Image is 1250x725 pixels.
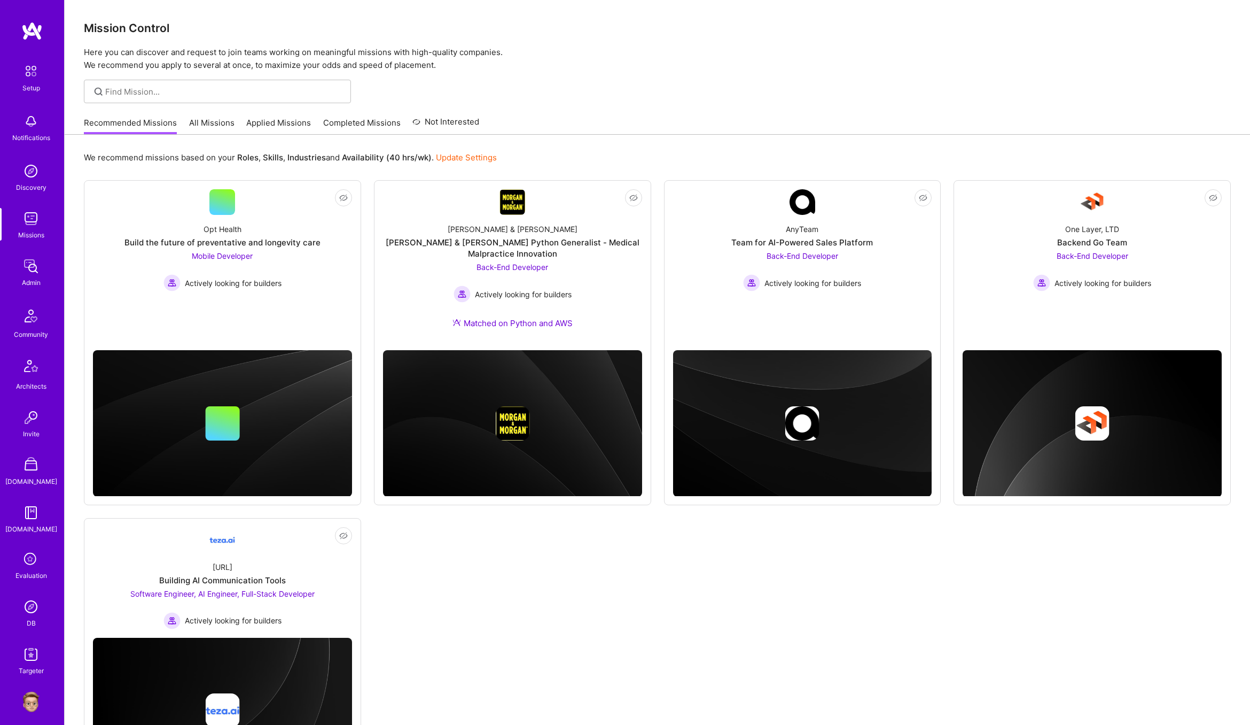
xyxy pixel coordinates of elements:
[15,570,47,581] div: Evaluation
[12,132,50,143] div: Notifications
[1033,274,1050,291] img: Actively looking for builders
[1209,194,1217,202] i: icon EyeClosed
[339,531,348,540] i: icon EyeClosed
[452,318,461,327] img: Ateam Purple Icon
[5,476,57,487] div: [DOMAIN_NAME]
[21,550,41,570] i: icon SelectionTeam
[84,152,497,163] p: We recommend missions based on your , , and .
[27,618,36,629] div: DB
[185,615,282,626] span: Actively looking for builders
[1080,189,1105,215] img: Company Logo
[1065,223,1119,235] div: One Layer, LTD
[20,454,42,476] img: A Store
[673,350,932,497] img: cover
[246,117,311,135] a: Applied Missions
[436,152,497,163] a: Update Settings
[20,111,42,132] img: bell
[21,21,43,41] img: logo
[785,406,819,441] img: Company logo
[731,237,873,248] div: Team for AI-Powered Sales Platform
[1075,406,1110,441] img: Company logo
[412,115,479,135] a: Not Interested
[339,194,348,202] i: icon EyeClosed
[209,527,235,553] img: Company Logo
[16,182,46,193] div: Discovery
[1054,277,1151,289] span: Actively looking for builders
[454,286,471,303] img: Actively looking for builders
[189,117,235,135] a: All Missions
[476,263,548,272] span: Back-End Developer
[19,665,44,676] div: Targeter
[105,86,343,97] input: Find Mission...
[185,277,282,289] span: Actively looking for builders
[20,60,42,82] img: setup
[383,350,642,497] img: cover
[18,229,44,241] div: Missions
[93,189,352,338] a: Opt HealthBuild the future of preventative and longevity careMobile Developer Actively looking fo...
[20,160,42,182] img: discovery
[475,289,572,300] span: Actively looking for builders
[84,46,1231,72] p: Here you can discover and request to join teams working on meaningful missions with high-quality ...
[963,350,1222,497] img: cover
[629,194,638,202] i: icon EyeClosed
[20,256,42,277] img: admin teamwork
[790,189,815,215] img: Company Logo
[237,152,259,163] b: Roles
[16,381,46,392] div: Architects
[383,189,642,342] a: Company Logo[PERSON_NAME] & [PERSON_NAME][PERSON_NAME] & [PERSON_NAME] Python Generalist - Medica...
[673,189,932,338] a: Company LogoAnyTeamTeam for AI-Powered Sales PlatformBack-End Developer Actively looking for buil...
[5,523,57,535] div: [DOMAIN_NAME]
[163,612,181,629] img: Actively looking for builders
[163,274,181,291] img: Actively looking for builders
[20,596,42,618] img: Admin Search
[18,355,44,381] img: Architects
[20,407,42,428] img: Invite
[192,251,253,260] span: Mobile Developer
[213,561,232,573] div: [URL]
[495,406,529,441] img: Company logo
[20,502,42,523] img: guide book
[342,152,432,163] b: Availability (40 hrs/wk)
[93,350,352,497] img: cover
[20,644,42,665] img: Skill Targeter
[786,223,818,235] div: AnyTeam
[448,223,577,235] div: [PERSON_NAME] & [PERSON_NAME]
[20,691,42,713] img: User Avatar
[23,428,40,439] div: Invite
[764,277,861,289] span: Actively looking for builders
[22,82,40,94] div: Setup
[287,152,326,163] b: Industries
[92,86,105,98] i: icon SearchGrey
[452,318,573,329] div: Matched on Python and AWS
[919,194,927,202] i: icon EyeClosed
[383,237,642,259] div: [PERSON_NAME] & [PERSON_NAME] Python Generalist - Medical Malpractice Innovation
[743,274,760,291] img: Actively looking for builders
[84,117,177,135] a: Recommended Missions
[767,251,838,260] span: Back-End Developer
[263,152,283,163] b: Skills
[18,303,44,329] img: Community
[22,277,41,288] div: Admin
[159,575,286,586] div: Building AI Communication Tools
[18,691,44,713] a: User Avatar
[20,208,42,229] img: teamwork
[1057,237,1127,248] div: Backend Go Team
[93,527,352,629] a: Company Logo[URL]Building AI Communication ToolsSoftware Engineer, AI Engineer, Full-Stack Develo...
[204,223,241,235] div: Opt Health
[499,189,525,215] img: Company Logo
[323,117,401,135] a: Completed Missions
[84,21,1231,35] h3: Mission Control
[124,237,321,248] div: Build the future of preventative and longevity care
[963,189,1222,338] a: Company LogoOne Layer, LTDBackend Go TeamBack-End Developer Actively looking for buildersActively...
[1057,251,1128,260] span: Back-End Developer
[130,589,315,598] span: Software Engineer, AI Engineer, Full-Stack Developer
[14,329,48,340] div: Community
